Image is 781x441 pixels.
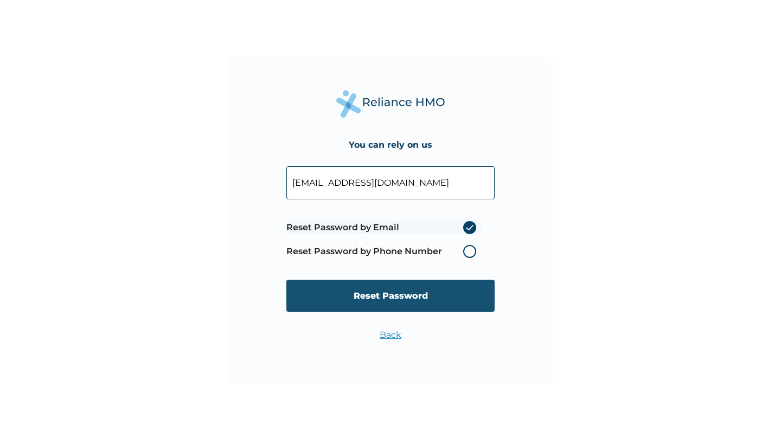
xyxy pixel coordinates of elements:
[336,90,445,118] img: Reliance Health's Logo
[286,245,482,258] label: Reset Password by Phone Number
[286,166,495,199] input: Your Enrollee ID or Email Address
[286,216,482,263] span: Password reset method
[380,330,401,340] a: Back
[349,140,432,150] h4: You can rely on us
[286,221,482,234] label: Reset Password by Email
[286,280,495,312] input: Reset Password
